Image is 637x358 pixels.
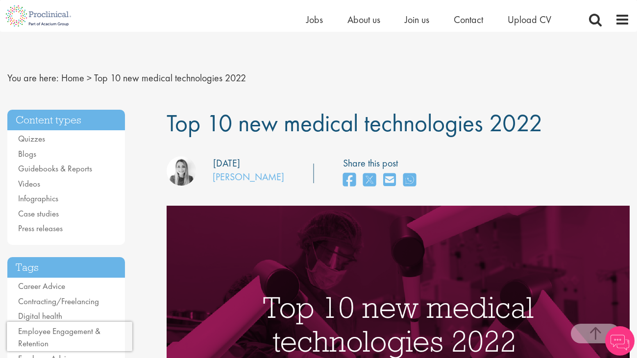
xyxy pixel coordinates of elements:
[213,156,240,170] div: [DATE]
[605,326,635,356] img: Chatbot
[167,156,196,186] img: Hannah Burke
[306,13,323,26] a: Jobs
[213,170,284,183] a: [PERSON_NAME]
[18,310,62,321] a: Digital health
[18,133,45,144] a: Quizzes
[363,170,376,191] a: share on twitter
[18,193,58,204] a: Infographics
[403,170,416,191] a: share on whats app
[343,170,356,191] a: share on facebook
[383,170,396,191] a: share on email
[7,257,125,278] h3: Tags
[18,178,40,189] a: Videos
[18,148,36,159] a: Blogs
[61,72,84,84] a: breadcrumb link
[454,13,483,26] a: Contact
[167,107,542,139] span: Top 10 new medical technologies 2022
[18,163,92,174] a: Guidebooks & Reports
[18,223,63,234] a: Press releases
[87,72,92,84] span: >
[347,13,380,26] a: About us
[7,322,132,351] iframe: reCAPTCHA
[405,13,429,26] a: Join us
[18,208,59,219] a: Case studies
[7,110,125,131] h3: Content types
[343,156,421,170] label: Share this post
[7,72,59,84] span: You are here:
[94,72,246,84] span: Top 10 new medical technologies 2022
[18,296,99,307] a: Contracting/Freelancing
[508,13,551,26] a: Upload CV
[18,281,65,291] a: Career Advice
